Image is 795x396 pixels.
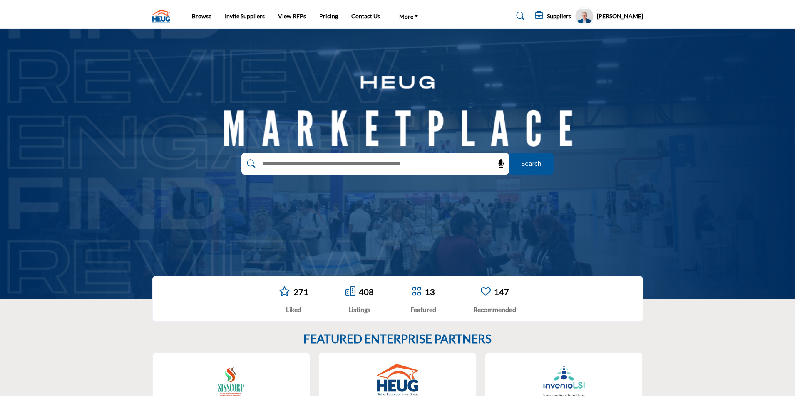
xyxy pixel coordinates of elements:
[547,12,571,20] h5: Suppliers
[359,287,374,297] a: 408
[410,305,436,315] div: Featured
[509,153,554,175] button: Search
[535,11,571,21] div: Suppliers
[425,287,435,297] a: 13
[393,10,424,22] a: More
[345,305,374,315] div: Listings
[225,12,265,20] a: Invite Suppliers
[351,12,380,20] a: Contact Us
[279,286,290,296] i: Go to Liked
[473,305,516,315] div: Recommended
[278,12,306,20] a: View RFPs
[597,12,643,20] h5: [PERSON_NAME]
[279,305,308,315] div: Liked
[521,160,541,168] span: Search
[319,12,338,20] a: Pricing
[575,7,594,25] button: Show hide supplier dropdown
[293,287,308,297] a: 271
[303,332,492,346] h2: FEATURED ENTERPRISE PARTNERS
[412,286,422,298] a: Go to Featured
[152,10,174,23] img: Site Logo
[481,286,491,298] a: Go to Recommended
[192,12,211,20] a: Browse
[494,287,509,297] a: 147
[508,10,530,23] a: Search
